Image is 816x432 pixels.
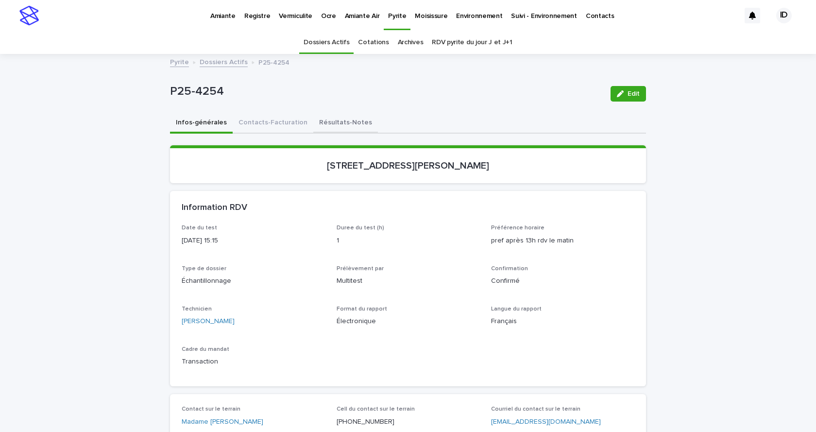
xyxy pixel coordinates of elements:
p: [PHONE_NUMBER] [337,417,480,427]
p: P25-4254 [170,85,603,99]
p: Transaction [182,357,325,367]
button: Infos-générales [170,113,233,134]
span: Edit [628,90,640,97]
p: Échantillonnage [182,276,325,286]
h2: Information RDV [182,203,247,213]
span: Confirmation [491,266,528,272]
span: Préférence horaire [491,225,544,231]
span: Technicien [182,306,212,312]
a: Dossiers Actifs [304,31,349,54]
span: Duree du test (h) [337,225,384,231]
p: Électronique [337,316,480,327]
button: Edit [611,86,646,102]
span: Courriel du contact sur le terrain [491,406,580,412]
span: Format du rapport [337,306,387,312]
a: [PERSON_NAME] [182,316,235,327]
span: Langue du rapport [491,306,542,312]
p: Multitest [337,276,480,286]
span: Prélèvement par [337,266,384,272]
div: ID [776,8,792,23]
a: Dossiers Actifs [200,56,248,67]
p: pref après 13h rdv le matin [491,236,634,246]
p: 1 [337,236,480,246]
span: Type de dossier [182,266,226,272]
p: [STREET_ADDRESS][PERSON_NAME] [182,160,634,172]
a: Pyrite [170,56,189,67]
a: Madame [PERSON_NAME] [182,417,263,427]
a: Archives [398,31,424,54]
p: Français [491,316,634,327]
img: stacker-logo-s-only.png [19,6,39,25]
p: P25-4254 [258,56,289,67]
button: Résultats-Notes [313,113,378,134]
a: [EMAIL_ADDRESS][DOMAIN_NAME] [491,418,601,425]
p: [DATE] 15:15 [182,236,325,246]
span: Cell du contact sur le terrain [337,406,415,412]
span: Date du test [182,225,217,231]
span: Cadre du mandat [182,346,229,352]
a: Cotations [358,31,389,54]
button: Contacts-Facturation [233,113,313,134]
span: Contact sur le terrain [182,406,240,412]
p: Confirmé [491,276,634,286]
a: RDV pyrite du jour J et J+1 [432,31,512,54]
